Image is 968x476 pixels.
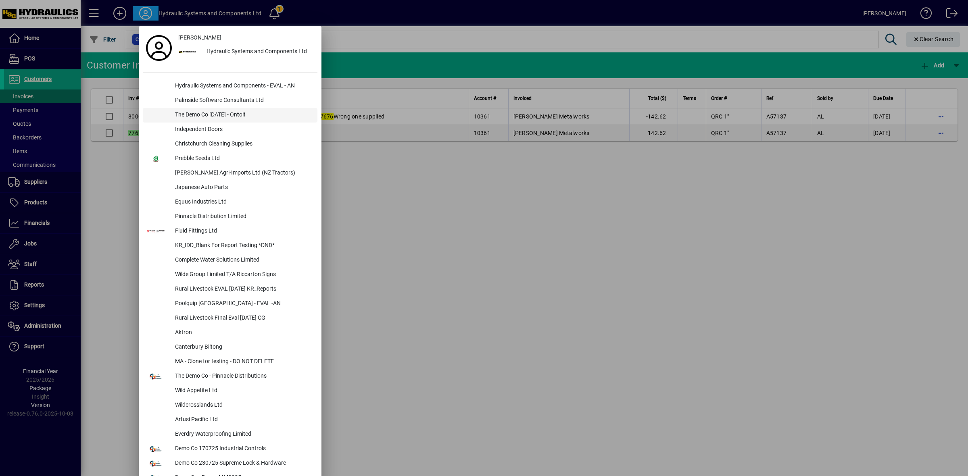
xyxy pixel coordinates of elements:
[143,297,317,311] button: Poolquip [GEOGRAPHIC_DATA] - EVAL -AN
[143,268,317,282] button: Wilde Group Limited T/A Riccarton Signs
[169,413,317,427] div: Artusi Pacific Ltd
[143,239,317,253] button: KR_IDD_Blank For Report Testing *DND*
[143,137,317,152] button: Christchurch Cleaning Supplies
[143,181,317,195] button: Japanese Auto Parts
[143,398,317,413] button: Wildcrosslands Ltd
[143,79,317,94] button: Hydraulic Systems and Components - EVAL - AN
[169,239,317,253] div: KR_IDD_Blank For Report Testing *DND*
[143,369,317,384] button: The Demo Co - Pinnacle Distributions
[169,108,317,123] div: The Demo Co [DATE] - Ontoit
[169,268,317,282] div: Wilde Group Limited T/A Riccarton Signs
[175,30,317,45] a: [PERSON_NAME]
[143,384,317,398] button: Wild Appetite Ltd
[143,152,317,166] button: Prebble Seeds Ltd
[143,456,317,471] button: Demo Co 230725 Supreme Lock & Hardware
[169,224,317,239] div: Fluid Fittings Ltd
[169,137,317,152] div: Christchurch Cleaning Supplies
[169,427,317,442] div: Everdry Waterproofing Limited
[143,210,317,224] button: Pinnacle Distribution Limited
[143,442,317,456] button: Demo Co 170725 Industrial Controls
[169,181,317,195] div: Japanese Auto Parts
[143,94,317,108] button: Palmside Software Consultants Ltd
[143,123,317,137] button: Independent Doors
[169,369,317,384] div: The Demo Co - Pinnacle Distributions
[143,253,317,268] button: Complete Water Solutions Limited
[143,41,175,55] a: Profile
[169,166,317,181] div: [PERSON_NAME] Agri-Imports Ltd (NZ Tractors)
[143,326,317,340] button: Aktron
[169,384,317,398] div: Wild Appetite Ltd
[143,282,317,297] button: Rural Livestock EVAL [DATE] KR_Reports
[169,253,317,268] div: Complete Water Solutions Limited
[169,79,317,94] div: Hydraulic Systems and Components - EVAL - AN
[169,123,317,137] div: Independent Doors
[143,427,317,442] button: Everdry Waterproofing Limited
[169,340,317,355] div: Canterbury Biltong
[169,210,317,224] div: Pinnacle Distribution Limited
[143,311,317,326] button: Rural Livestock FInal Eval [DATE] CG
[169,282,317,297] div: Rural Livestock EVAL [DATE] KR_Reports
[169,195,317,210] div: Equus Industries Ltd
[169,152,317,166] div: Prebble Seeds Ltd
[178,33,221,42] span: [PERSON_NAME]
[143,224,317,239] button: Fluid Fittings Ltd
[169,297,317,311] div: Poolquip [GEOGRAPHIC_DATA] - EVAL -AN
[143,108,317,123] button: The Demo Co [DATE] - Ontoit
[169,456,317,471] div: Demo Co 230725 Supreme Lock & Hardware
[200,45,317,59] div: Hydraulic Systems and Components Ltd
[143,413,317,427] button: Artusi Pacific Ltd
[169,398,317,413] div: Wildcrosslands Ltd
[169,442,317,456] div: Demo Co 170725 Industrial Controls
[143,195,317,210] button: Equus Industries Ltd
[169,326,317,340] div: Aktron
[169,355,317,369] div: MA - Clone for testing - DO NOT DELETE
[143,355,317,369] button: MA - Clone for testing - DO NOT DELETE
[143,166,317,181] button: [PERSON_NAME] Agri-Imports Ltd (NZ Tractors)
[143,340,317,355] button: Canterbury Biltong
[175,45,317,59] button: Hydraulic Systems and Components Ltd
[169,311,317,326] div: Rural Livestock FInal Eval [DATE] CG
[169,94,317,108] div: Palmside Software Consultants Ltd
